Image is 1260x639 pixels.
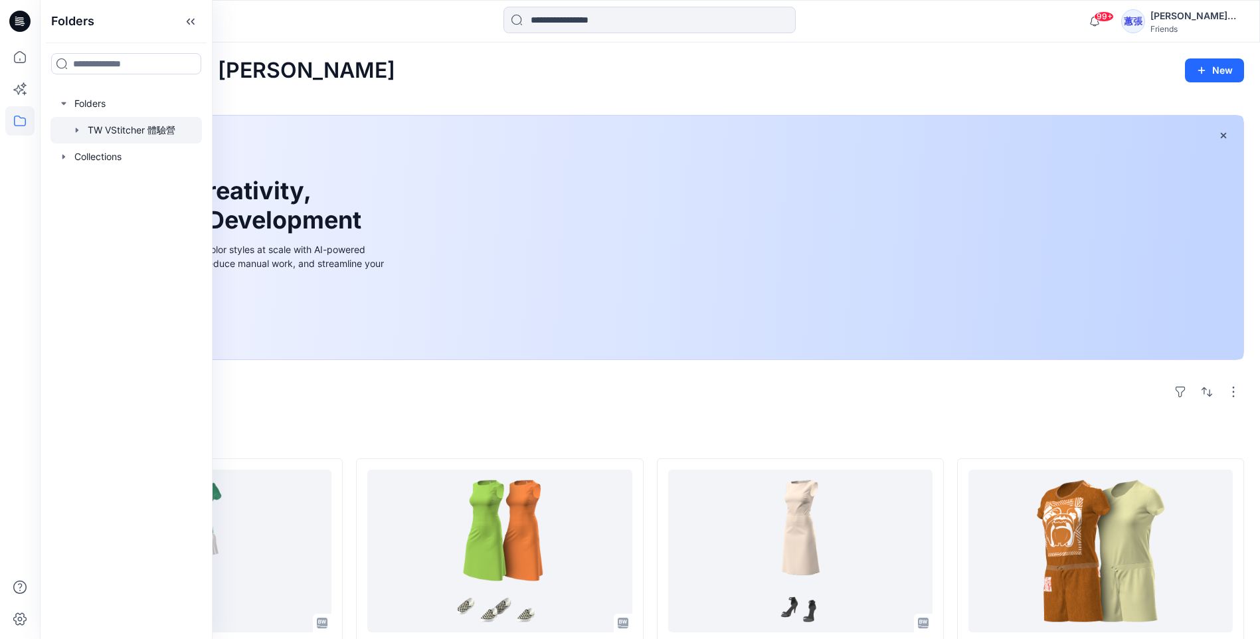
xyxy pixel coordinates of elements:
[88,300,387,327] a: Discover more
[1121,9,1145,33] div: 蕙張
[668,470,933,632] a: 2025-0816-kaneko-A-line洋裝
[1094,11,1114,22] span: 99+
[968,470,1233,632] a: Jeff Chen Homework20250809
[367,470,632,632] a: chunti0816-3
[88,177,367,234] h1: Unleash Creativity, Speed Up Development
[88,242,387,284] div: Explore ideas faster and recolor styles at scale with AI-powered tools that boost creativity, red...
[56,58,395,83] h2: Welcome back, [PERSON_NAME]
[56,429,1244,445] h4: Styles
[1150,8,1243,24] div: [PERSON_NAME]純 張
[1150,24,1243,34] div: Friends
[1185,58,1244,82] button: New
